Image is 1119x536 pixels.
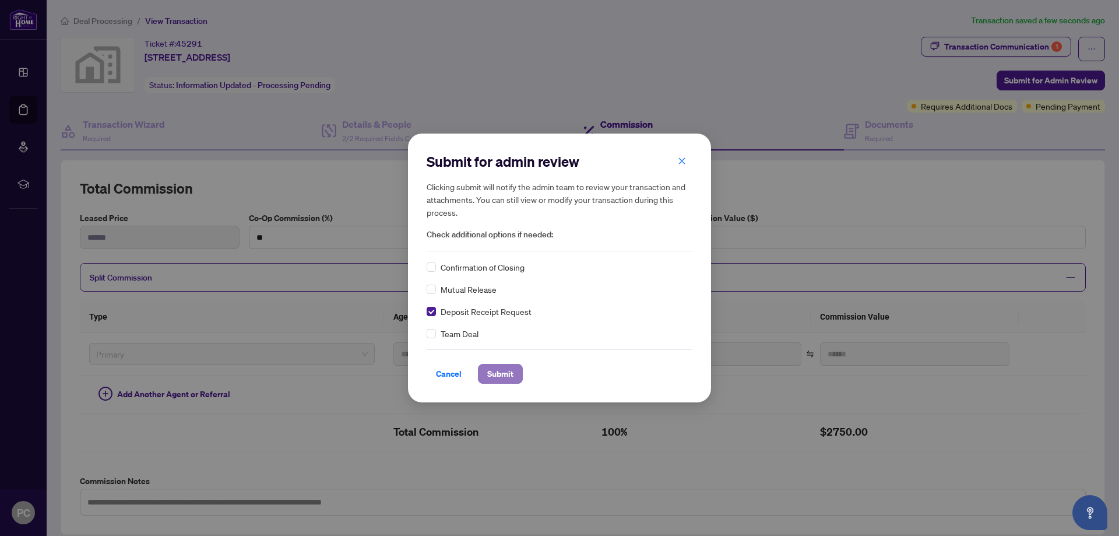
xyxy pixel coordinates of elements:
[441,305,532,318] span: Deposit Receipt Request
[1072,495,1107,530] button: Open asap
[427,152,692,171] h2: Submit for admin review
[441,261,525,274] span: Confirmation of Closing
[427,180,692,219] h5: Clicking submit will notify the admin team to review your transaction and attachments. You can st...
[678,157,686,165] span: close
[441,327,478,340] span: Team Deal
[441,283,497,296] span: Mutual Release
[427,228,692,241] span: Check additional options if needed:
[436,365,462,383] span: Cancel
[427,364,471,384] button: Cancel
[478,364,523,384] button: Submit
[487,365,513,383] span: Submit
